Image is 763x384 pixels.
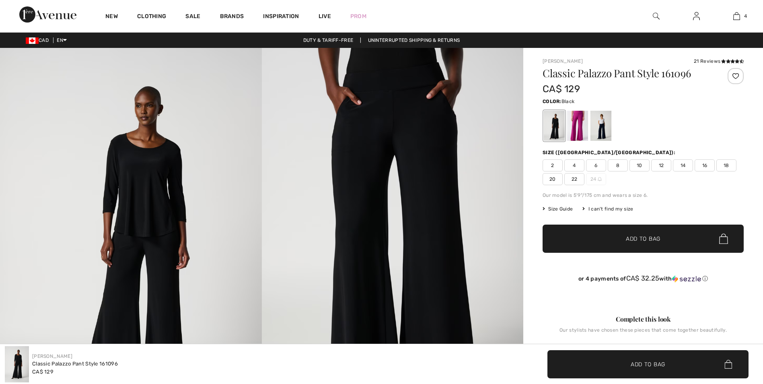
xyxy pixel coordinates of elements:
[543,58,583,64] a: [PERSON_NAME]
[547,350,749,378] button: Add to Bag
[32,360,118,368] div: Classic Palazzo Pant Style 161096
[719,233,728,244] img: Bag.svg
[543,159,563,171] span: 2
[716,159,736,171] span: 18
[26,37,39,44] img: Canadian Dollar
[543,275,744,283] div: or 4 payments of with
[19,6,76,23] img: 1ère Avenue
[651,159,671,171] span: 12
[185,13,200,21] a: Sale
[694,58,744,65] div: 21 Reviews
[586,159,606,171] span: 6
[586,173,606,185] span: 24
[543,99,561,104] span: Color:
[695,159,715,171] span: 16
[564,159,584,171] span: 4
[543,192,744,199] div: Our model is 5'9"/175 cm and wears a size 6.
[543,314,744,324] div: Complete this look
[724,360,732,369] img: Bag.svg
[57,37,67,43] span: EN
[32,369,53,375] span: CA$ 129
[608,159,628,171] span: 8
[543,149,677,156] div: Size ([GEOGRAPHIC_DATA]/[GEOGRAPHIC_DATA]):
[220,13,244,21] a: Brands
[543,275,744,285] div: or 4 payments ofCA$ 32.25withSezzle Click to learn more about Sezzle
[543,83,580,95] span: CA$ 129
[629,159,650,171] span: 10
[543,173,563,185] span: 20
[582,205,633,213] div: I can't find my size
[653,11,660,21] img: search the website
[543,327,744,339] div: Our stylists have chosen these pieces that come together beautifully.
[626,235,660,243] span: Add to Bag
[590,111,611,141] div: Midnight Blue 40
[567,111,588,141] div: Purple orchid
[137,13,166,21] a: Clothing
[672,275,701,283] img: Sezzle
[733,11,740,21] img: My Bag
[26,37,52,43] span: CAD
[626,274,660,282] span: CA$ 32.25
[543,68,710,78] h1: Classic Palazzo Pant Style 161096
[693,11,700,21] img: My Info
[673,159,693,171] span: 14
[543,225,744,253] button: Add to Bag
[319,12,331,21] a: Live
[105,13,118,21] a: New
[564,173,584,185] span: 22
[561,99,575,104] span: Black
[544,111,565,141] div: Black
[543,205,573,213] span: Size Guide
[744,12,747,20] span: 4
[263,13,299,21] span: Inspiration
[5,346,29,382] img: Classic Palazzo Pant Style 161096
[598,177,602,181] img: ring-m.svg
[32,353,72,359] a: [PERSON_NAME]
[350,12,366,21] a: Prom
[717,11,756,21] a: 4
[687,11,706,21] a: Sign In
[631,360,665,368] span: Add to Bag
